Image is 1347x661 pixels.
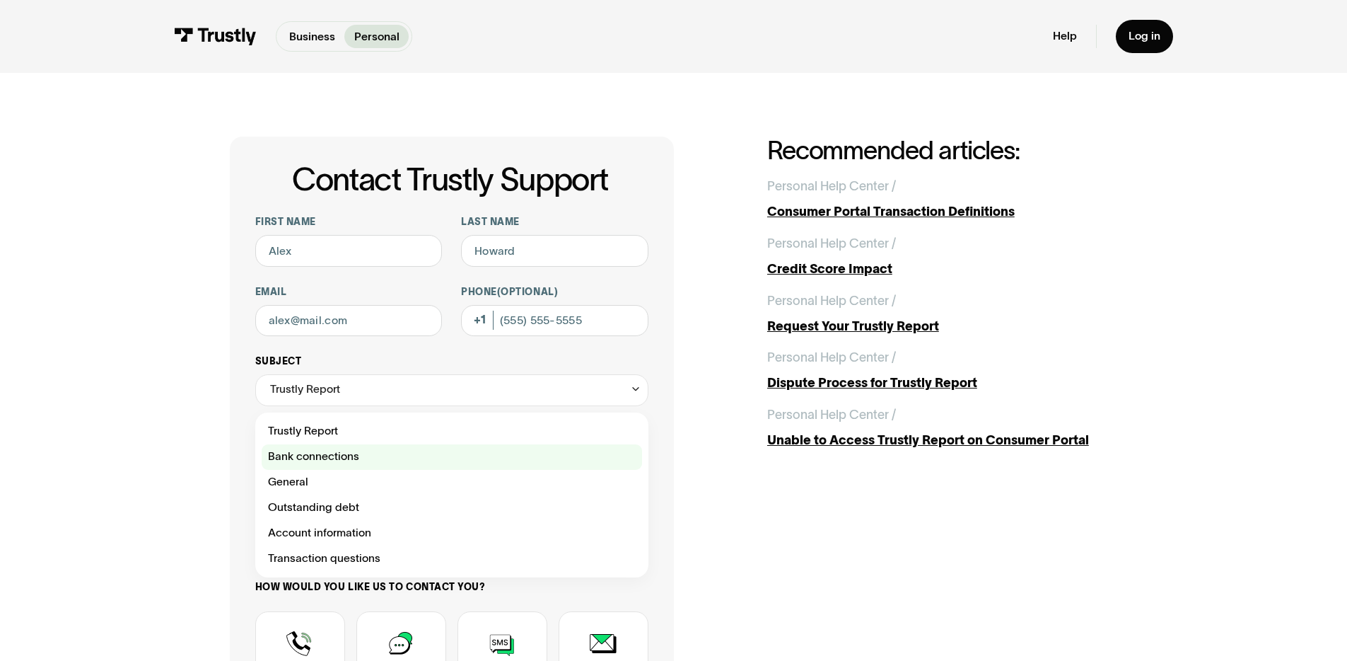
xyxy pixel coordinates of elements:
[1053,29,1077,43] a: Help
[767,374,1118,393] div: Dispute Process for Trustly Report
[767,234,896,253] div: Personal Help Center /
[279,25,344,48] a: Business
[767,317,1118,336] div: Request Your Trustly Report
[268,447,359,466] span: Bank connections
[174,28,257,45] img: Trustly Logo
[767,177,896,196] div: Personal Help Center /
[767,406,896,425] div: Personal Help Center /
[268,549,380,568] span: Transaction questions
[268,473,308,492] span: General
[767,406,1118,450] a: Personal Help Center /Unable to Access Trustly Report on Consumer Portal
[767,260,1118,279] div: Credit Score Impact
[255,235,443,267] input: Alex
[767,177,1118,222] a: Personal Help Center /Consumer Portal Transaction Definitions
[354,28,400,45] p: Personal
[268,498,359,517] span: Outstanding debt
[255,286,443,299] label: Email
[268,422,338,441] span: Trustly Report
[289,28,335,45] p: Business
[767,292,1118,336] a: Personal Help Center /Request Your Trustly Report
[255,216,443,229] label: First name
[767,431,1118,450] div: Unable to Access Trustly Report on Consumer Portal
[255,581,648,594] label: How would you like us to contact you?
[767,348,896,367] div: Personal Help Center /
[1116,20,1173,53] a: Log in
[767,202,1118,222] div: Consumer Portal Transaction Definitions
[344,25,409,48] a: Personal
[497,287,558,297] span: (Optional)
[767,137,1118,164] h2: Recommended articles:
[268,524,371,543] span: Account information
[1129,29,1160,43] div: Log in
[255,406,648,577] nav: Trustly Report
[461,216,648,229] label: Last name
[255,355,648,368] label: Subject
[461,305,648,337] input: (555) 555-5555
[767,348,1118,393] a: Personal Help Center /Dispute Process for Trustly Report
[767,234,1118,279] a: Personal Help Center /Credit Score Impact
[461,286,648,299] label: Phone
[255,305,443,337] input: alex@mail.com
[270,380,340,399] div: Trustly Report
[461,235,648,267] input: Howard
[252,162,648,197] h1: Contact Trustly Support
[767,292,896,311] div: Personal Help Center /
[255,374,648,406] div: Trustly Report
